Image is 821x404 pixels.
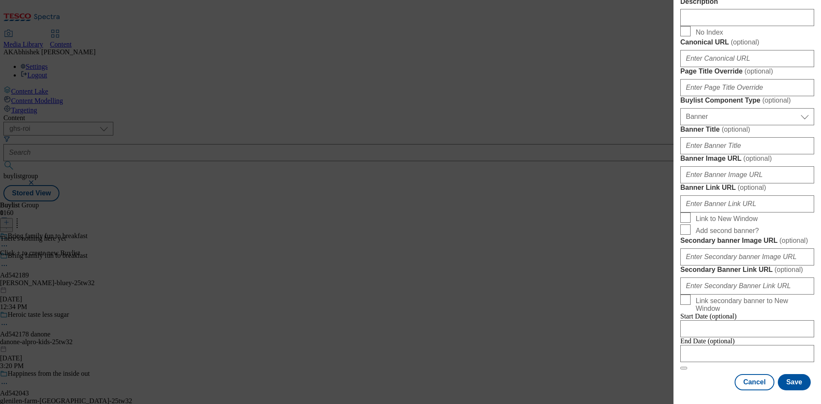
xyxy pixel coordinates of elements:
input: Enter Banner Title [680,137,814,154]
button: Save [778,374,811,390]
span: ( optional ) [744,68,773,75]
input: Enter Date [680,345,814,362]
input: Enter Secondary Banner Link URL [680,277,814,295]
input: Enter Banner Link URL [680,195,814,212]
button: Cancel [735,374,774,390]
span: Add second banner? [696,227,759,235]
span: ( optional ) [722,126,750,133]
input: Enter Banner Image URL [680,166,814,183]
span: Link secondary banner to New Window [696,297,811,313]
span: Link to New Window [696,215,758,223]
span: ( optional ) [738,184,766,191]
label: Banner Link URL [680,183,814,192]
input: Enter Canonical URL [680,50,814,67]
label: Banner Title [680,125,814,134]
label: Secondary Banner Link URL [680,265,814,274]
span: ( optional ) [762,97,791,104]
input: Enter Date [680,320,814,337]
span: ( optional ) [774,266,803,273]
input: Enter Description [680,9,814,26]
span: End Date (optional) [680,337,735,345]
span: ( optional ) [731,38,759,46]
label: Secondary banner Image URL [680,236,814,245]
label: Buylist Component Type [680,96,814,105]
input: Enter Secondary banner Image URL [680,248,814,265]
label: Banner Image URL [680,154,814,163]
label: Canonical URL [680,38,814,47]
label: Page Title Override [680,67,814,76]
span: ( optional ) [743,155,772,162]
span: ( optional ) [780,237,808,244]
span: No Index [696,29,723,36]
input: Enter Page Title Override [680,79,814,96]
span: Start Date (optional) [680,313,737,320]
